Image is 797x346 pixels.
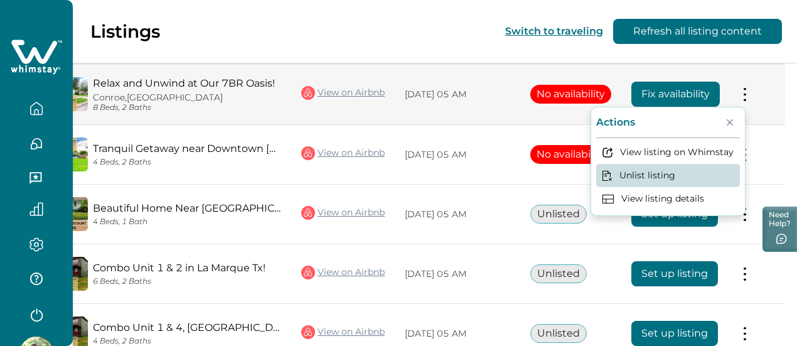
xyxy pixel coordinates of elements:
a: Beautiful Home Near [GEOGRAPHIC_DATA] [93,202,281,214]
button: Fix availability [631,82,720,107]
p: 6 Beds, 2 Baths [93,277,281,286]
button: No availability [530,145,611,164]
button: Set up listing [631,261,718,286]
a: Combo Unit 1 & 4, [GEOGRAPHIC_DATA] [93,322,281,333]
p: Conroe, [GEOGRAPHIC_DATA] [93,92,281,103]
p: [DATE] 05 AM [405,89,510,101]
button: Switch to traveling [505,25,603,37]
p: [DATE] 05 AM [405,149,510,161]
a: Relax and Unwind at Our 7BR Oasis! [93,77,281,89]
button: Close [720,112,740,132]
p: Actions [596,116,635,129]
button: No availability [530,85,611,104]
p: [DATE] 05 AM [405,328,510,340]
p: 8 Beds, 2 Baths [93,103,281,112]
a: View on Airbnb [301,85,385,101]
p: [DATE] 05 AM [405,208,510,221]
a: View on Airbnb [301,324,385,340]
button: Refresh all listing content [613,19,782,44]
p: 4 Beds, 1 Bath [93,217,281,227]
button: Unlisted [530,324,587,343]
a: View on Airbnb [301,145,385,161]
p: [DATE] 05 AM [405,268,510,281]
a: View on Airbnb [301,205,385,221]
button: Unlisted [530,264,587,283]
a: View on Airbnb [301,264,385,281]
p: Listings [90,21,160,42]
p: 4 Beds, 2 Baths [93,158,281,167]
button: Set up listing [631,321,718,346]
button: Unlisted [530,205,587,224]
a: Tranquil Getaway near Downtown [GEOGRAPHIC_DATA] Tx! [93,143,281,154]
p: 4 Beds, 2 Baths [93,337,281,346]
a: Combo Unit 1 & 2 in La Marque Tx! [93,262,281,274]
